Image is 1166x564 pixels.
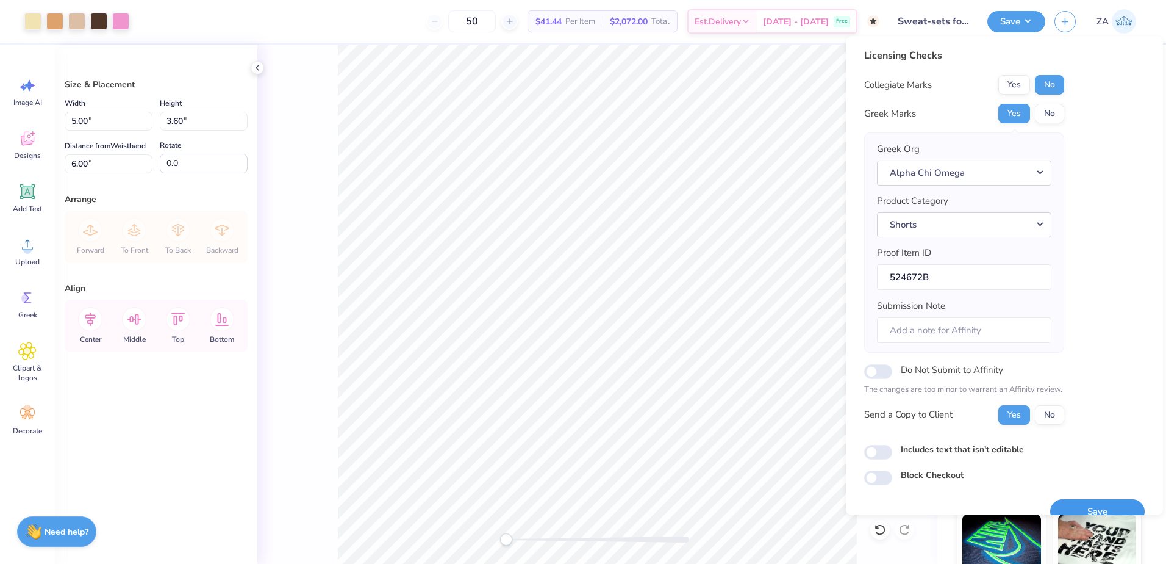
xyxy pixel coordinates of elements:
span: Top [172,334,184,344]
button: Alpha Chi Omega [877,161,1051,186]
label: Product Category [877,194,948,208]
span: Clipart & logos [7,363,48,383]
button: Yes [998,75,1030,95]
button: Save [987,11,1045,32]
span: $2,072.00 [610,15,648,28]
span: Add Text [13,204,42,214]
a: ZA [1091,9,1142,34]
label: Block Checkout [901,469,964,482]
label: Greek Org [877,142,920,156]
div: Collegiate Marks [864,78,932,92]
span: ZA [1096,15,1109,29]
span: Total [651,15,670,28]
label: Includes text that isn't editable [901,443,1024,456]
span: Greek [18,310,37,320]
button: Yes [998,405,1030,425]
span: Free [836,17,848,26]
button: No [1035,405,1064,425]
span: Image AI [13,98,42,107]
input: Untitled Design [889,9,978,34]
img: Zuriel Alaba [1112,9,1136,34]
span: Designs [14,151,41,161]
label: Height [160,96,182,110]
label: Distance from Waistband [65,139,146,153]
label: Proof Item ID [877,246,931,260]
label: Do Not Submit to Affinity [901,362,1003,378]
button: Yes [998,104,1030,123]
input: – – [448,10,496,32]
span: Bottom [210,334,234,344]
span: $41.44 [535,15,562,28]
label: Width [65,96,85,110]
input: Add a note for Affinity [877,317,1051,344]
div: Accessibility label [500,533,512,546]
span: Center [80,334,101,344]
button: No [1035,104,1064,123]
span: [DATE] - [DATE] [763,15,829,28]
span: Upload [15,257,40,267]
div: Greek Marks [864,107,916,121]
label: Submission Note [877,299,945,313]
div: Size & Placement [65,78,248,91]
button: Save [1050,499,1145,524]
div: Send a Copy to Client [864,408,953,422]
button: No [1035,75,1064,95]
span: Middle [123,334,146,344]
span: Decorate [13,426,42,436]
span: Per Item [565,15,595,28]
p: The changes are too minor to warrant an Affinity review. [864,384,1064,396]
div: Arrange [65,193,248,206]
span: Est. Delivery [695,15,741,28]
button: Shorts [877,212,1051,237]
div: Align [65,282,248,295]
label: Rotate [160,138,181,153]
strong: Need help? [45,526,88,538]
div: Licensing Checks [864,48,1064,63]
